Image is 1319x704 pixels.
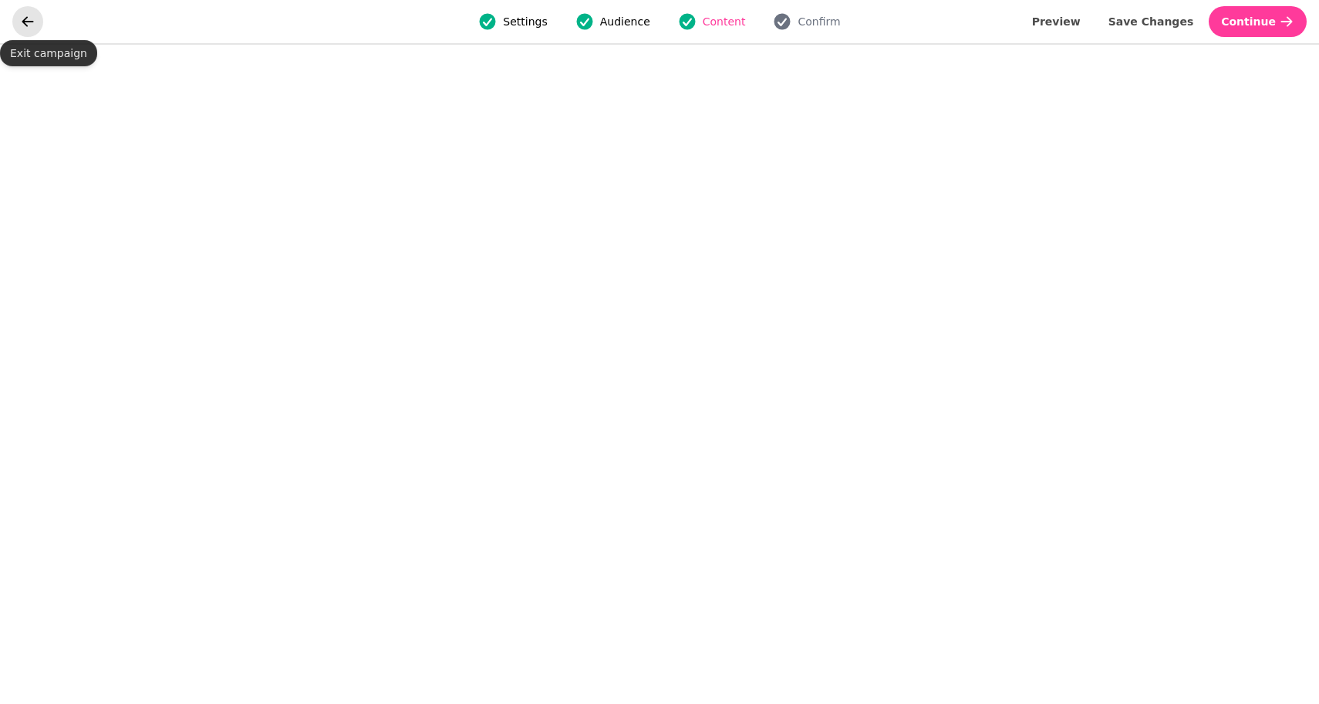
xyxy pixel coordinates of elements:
span: Save Changes [1108,16,1194,27]
button: Preview [1020,6,1093,37]
span: Confirm [798,14,840,29]
span: Preview [1032,16,1081,27]
span: Content [703,14,746,29]
button: Save Changes [1096,6,1206,37]
span: Continue [1221,16,1276,27]
button: go back [12,6,43,37]
button: Continue [1209,6,1307,37]
span: Audience [600,14,650,29]
span: Settings [503,14,547,29]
